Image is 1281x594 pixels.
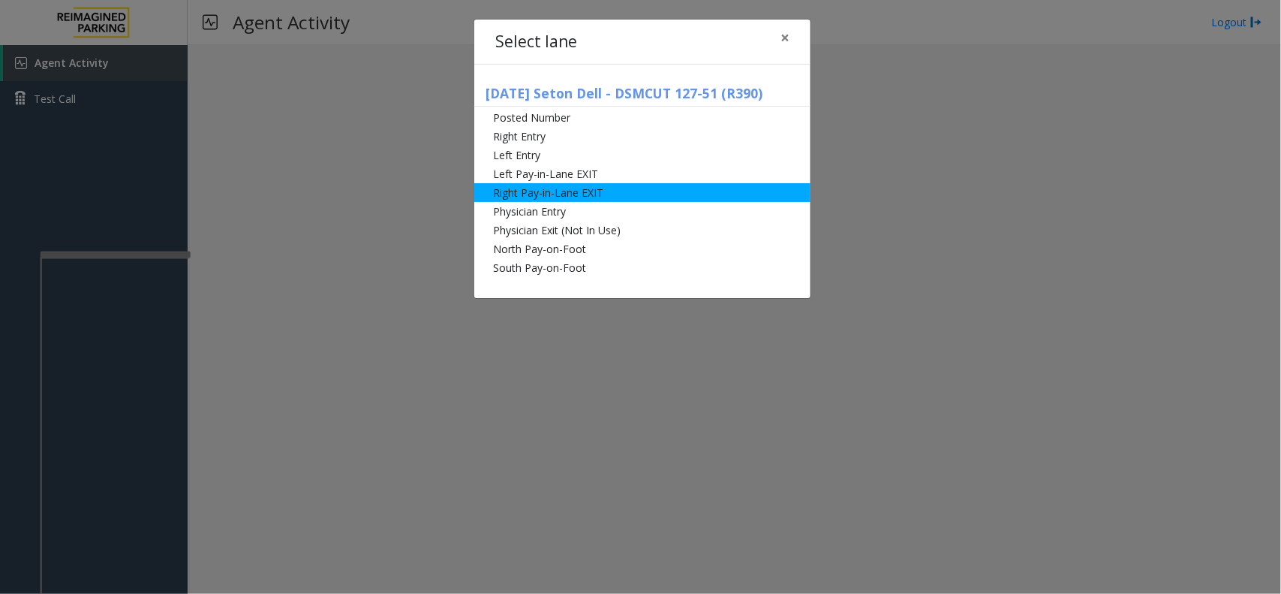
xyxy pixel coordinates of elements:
[474,108,810,127] li: Posted Number
[474,258,810,277] li: South Pay-on-Foot
[770,20,800,56] button: Close
[474,86,810,107] h5: [DATE] Seton Dell - DSMCUT 127-51 (R390)
[474,146,810,164] li: Left Entry
[780,27,789,48] span: ×
[495,30,577,54] h4: Select lane
[474,202,810,221] li: Physician Entry
[474,127,810,146] li: Right Entry
[474,221,810,240] li: Physician Exit (Not In Use)
[474,240,810,258] li: North Pay-on-Foot
[474,164,810,183] li: Left Pay-in-Lane EXIT
[474,183,810,202] li: Right Pay-in-Lane EXIT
